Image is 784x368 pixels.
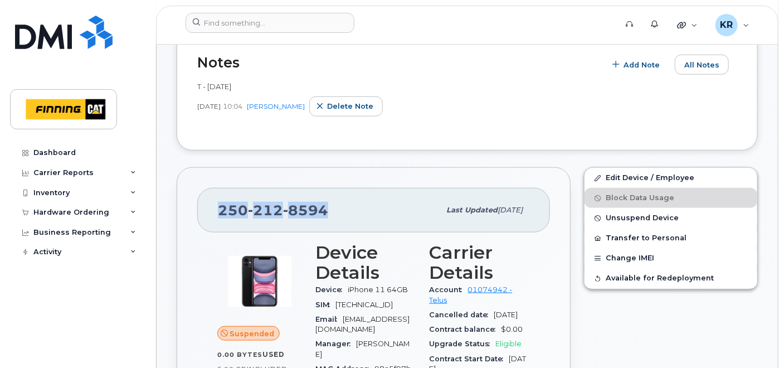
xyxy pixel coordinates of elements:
button: Unsuspend Device [585,208,757,228]
button: All Notes [675,55,729,75]
h2: Notes [197,54,600,71]
button: Available for Redeployment [585,268,757,288]
div: Quicklinks [669,14,705,36]
span: Unsuspend Device [606,214,679,222]
span: Upgrade Status [430,340,496,348]
span: Account [430,285,468,294]
span: Available for Redeployment [606,274,714,283]
span: 250 [218,202,328,219]
span: T - [DATE] [197,82,231,91]
button: Block Data Usage [585,188,757,208]
a: [PERSON_NAME] [247,102,305,110]
iframe: Messenger Launcher [736,319,776,360]
button: Transfer to Personal [585,228,757,248]
span: Contract Start Date [430,355,509,363]
span: KR [720,18,733,32]
a: Edit Device / Employee [585,168,757,188]
span: 8594 [283,202,328,219]
div: Kristie Reil [708,14,757,36]
span: [DATE] [494,311,518,319]
h3: Carrier Details [430,243,530,283]
h3: Device Details [315,243,416,283]
span: 212 [248,202,283,219]
img: image20231002-4137094-9apcgt.jpeg [226,248,293,315]
a: 01074942 - Telus [430,285,513,304]
span: Suspended [230,328,275,339]
span: iPhone 11 64GB [348,285,408,294]
span: Device [315,285,348,294]
span: $0.00 [501,325,523,333]
span: [TECHNICAL_ID] [335,301,393,309]
button: Add Note [606,55,669,75]
span: [PERSON_NAME] [315,340,410,358]
span: Contract balance [430,325,501,333]
span: Delete note [327,101,373,112]
button: Change IMEI [585,248,757,268]
button: Delete note [309,96,383,117]
span: [DATE] [197,101,221,111]
span: SIM [315,301,335,309]
span: Add Note [624,60,660,70]
span: Eligible [496,340,522,348]
span: [DATE] [498,206,523,214]
span: 10:04 [223,101,242,111]
span: [EMAIL_ADDRESS][DOMAIN_NAME] [315,315,410,333]
span: All Notes [684,60,719,70]
span: Cancelled date [430,311,494,319]
span: Last updated [446,206,498,214]
span: Manager [315,340,356,348]
span: 0.00 Bytes [217,351,262,359]
input: Find something... [186,13,354,33]
span: Email [315,315,343,323]
span: used [262,350,285,359]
